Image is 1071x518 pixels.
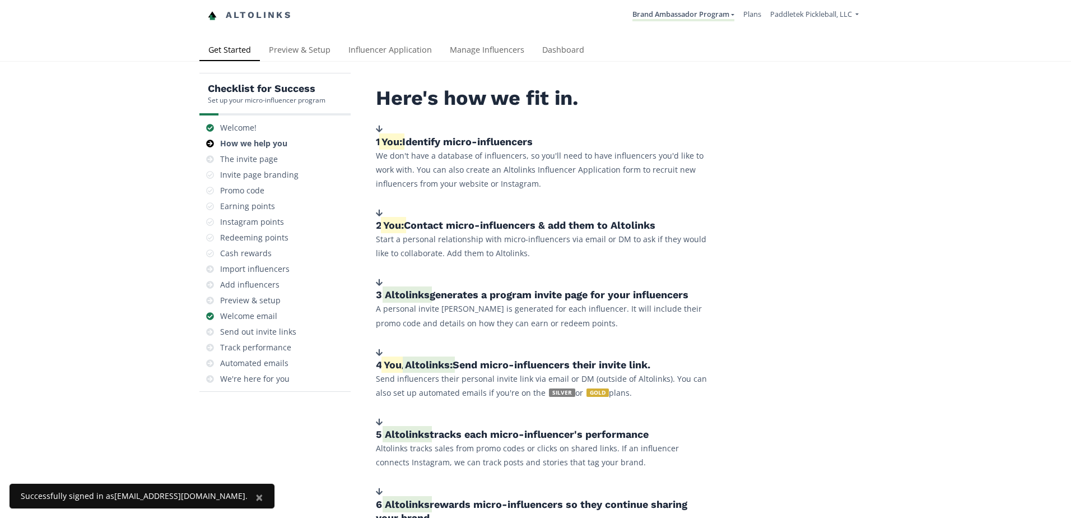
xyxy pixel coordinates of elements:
[339,40,441,62] a: Influencer Application
[743,9,761,19] a: Plans
[208,11,217,20] img: favicon-32x32.png
[376,135,712,149] h5: 1. Identify micro-influencers
[385,498,430,510] span: Altolinks
[376,358,712,372] h5: 4. / Send micro-influencers their invite link.
[384,359,402,371] span: You
[770,9,859,22] a: Paddletek Pickleball, LLC
[376,149,712,191] p: We don't have a database of influencers, so you'll need to have influencers you'd like to work wi...
[220,263,290,275] div: Import influencers
[21,491,248,502] div: Successfully signed in as [EMAIL_ADDRESS][DOMAIN_NAME] .
[770,9,852,19] span: Paddletek Pickleball, LLC
[220,279,280,290] div: Add influencers
[376,288,712,302] h5: 3. generates a program invite page for your influencers
[220,295,281,306] div: Preview & setup
[208,95,325,105] div: Set up your micro-influencer program
[383,219,404,231] span: You:
[260,40,339,62] a: Preview & Setup
[376,232,712,260] p: Start a personal relationship with micro-influencers via email or DM to ask if they would like to...
[385,428,430,440] span: Altolinks
[220,154,278,165] div: The invite page
[376,87,712,110] h2: Here's how we fit in.
[220,232,288,243] div: Redeeming points
[376,302,712,330] p: A personal invite [PERSON_NAME] is generated for each influencer. It will include their promo cod...
[405,359,453,371] span: Altolinks:
[376,441,712,469] p: Altolinks tracks sales from promo codes or clicks on shared links. If an influencer connects Inst...
[220,185,264,196] div: Promo code
[244,484,274,511] button: Close
[376,219,712,232] h5: 2. Contact micro-influencers & add them to Altolinks
[376,372,712,400] p: Send influencers their personal invite link via email or DM (outside of Altolinks). You can also ...
[441,40,533,62] a: Manage Influencers
[376,428,712,441] h5: 5. tracks each micro-influencer's performance
[546,387,575,398] a: SILVER
[586,388,609,397] span: GOLD
[385,289,430,300] span: Altolinks
[255,488,263,506] span: ×
[220,122,257,133] div: Welcome!
[220,373,290,385] div: We're here for you
[220,342,291,353] div: Track performance
[533,40,593,62] a: Dashboard
[549,388,575,397] span: SILVER
[220,248,272,259] div: Cash rewards
[220,216,284,228] div: Instagram points
[220,138,287,149] div: How we help you
[208,6,292,25] a: Altolinks
[220,358,288,369] div: Automated emails
[220,169,299,181] div: Invite page branding
[381,136,402,147] span: You:
[220,326,296,337] div: Send out invite links
[199,40,260,62] a: Get Started
[220,311,277,322] div: Welcome email
[208,82,325,95] h5: Checklist for Success
[220,201,275,212] div: Earning points
[632,9,734,21] a: Brand Ambassador Program
[583,387,609,398] a: GOLD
